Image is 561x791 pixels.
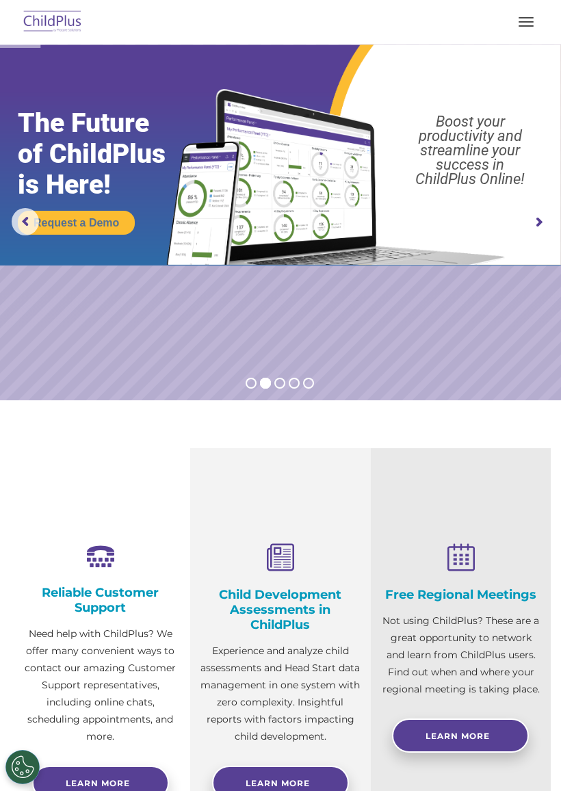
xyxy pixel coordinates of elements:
[18,108,197,200] rs-layer: The Future of ChildPlus is Here!
[200,587,360,632] h4: Child Development Assessments in ChildPlus
[21,585,180,615] h4: Reliable Customer Support
[387,114,553,186] rs-layer: Boost your productivity and streamline your success in ChildPlus Online!
[66,778,130,788] span: Learn more
[381,587,540,602] h4: Free Regional Meetings
[381,612,540,698] p: Not using ChildPlus? These are a great opportunity to network and learn from ChildPlus users. Fin...
[18,211,135,235] a: Request a Demo
[246,778,310,788] span: Learn More
[426,731,490,741] span: Learn More
[200,643,360,745] p: Experience and analyze child assessments and Head Start data management in one system with zero c...
[5,750,40,784] button: Cookies Settings
[21,6,85,38] img: ChildPlus by Procare Solutions
[21,625,180,745] p: Need help with ChildPlus? We offer many convenient ways to contact our amazing Customer Support r...
[392,718,529,753] a: Learn More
